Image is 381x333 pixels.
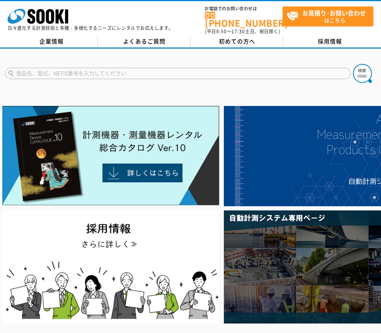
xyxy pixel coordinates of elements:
[287,7,373,26] span: はこちら
[283,6,373,26] a: お見積り･お問い合わせはこちら
[5,36,98,47] a: 企業情報
[2,106,219,205] img: Catalog Ver10
[216,28,227,35] span: 8:50
[302,8,366,17] strong: お見積り･お問い合わせ
[8,26,173,30] p: 日々進化する計測技術と多種・多様化するニーズにレンタルでお応えします。
[353,64,372,83] img: btn_search.png
[219,37,255,45] span: 初めての方へ
[231,28,245,35] span: 17:30
[5,68,351,79] input: 商品名、型式、NETIS番号を入力してください
[190,36,283,47] a: 初めての方へ
[205,6,283,11] span: お電話でのお問い合わせは
[98,36,190,47] a: よくあるご質問
[205,28,280,35] span: (平日 ～ 土日、祝日除く)
[283,36,376,47] a: 採用情報
[205,12,283,27] a: [PHONE_NUMBER]
[2,210,219,323] img: SOOKI recruit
